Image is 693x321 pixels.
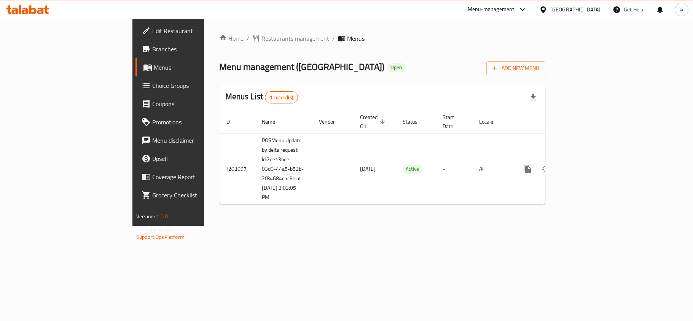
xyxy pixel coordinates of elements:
[152,44,242,54] span: Branches
[152,81,242,90] span: Choice Groups
[135,186,248,204] a: Grocery Checklist
[319,117,345,126] span: Vendor
[360,164,376,174] span: [DATE]
[219,58,384,75] span: Menu management ( [GEOGRAPHIC_DATA] )
[152,26,242,35] span: Edit Restaurant
[256,133,313,205] td: POSMenu Update by delta request Id:2ee13bee-03d0-44a5-b52b-2f84684c5c9e at [DATE] 2:03:05 PM
[135,22,248,40] a: Edit Restaurant
[479,117,503,126] span: Locale
[680,5,683,14] span: A
[152,172,242,181] span: Coverage Report
[265,94,298,101] span: 1 record(s)
[387,64,405,71] span: Open
[135,40,248,58] a: Branches
[360,113,387,131] span: Created On
[225,91,298,103] h2: Menus List
[152,154,242,163] span: Upsell
[387,63,405,72] div: Open
[135,131,248,149] a: Menu disclaimer
[403,117,427,126] span: Status
[332,34,335,43] li: /
[437,133,473,205] td: -
[252,34,329,43] a: Restaurants management
[136,232,185,242] a: Support.OpsPlatform
[473,133,512,205] td: All
[136,224,171,234] span: Get support on:
[152,118,242,127] span: Promotions
[135,113,248,131] a: Promotions
[135,149,248,168] a: Upsell
[219,110,597,205] table: enhanced table
[135,168,248,186] a: Coverage Report
[135,76,248,95] a: Choice Groups
[537,160,555,178] button: Change Status
[403,165,422,173] span: Active
[225,117,240,126] span: ID
[135,58,248,76] a: Menus
[152,191,242,200] span: Grocery Checklist
[156,211,168,221] span: 1.0.0
[512,110,597,133] th: Actions
[468,5,515,14] div: Menu-management
[219,34,545,43] nav: breadcrumb
[524,88,542,106] div: Export file
[492,64,539,73] span: Add New Menu
[152,136,242,145] span: Menu disclaimer
[443,113,464,131] span: Start Date
[518,160,537,178] button: more
[262,117,285,126] span: Name
[486,61,545,75] button: Add New Menu
[135,95,248,113] a: Coupons
[261,34,329,43] span: Restaurants management
[136,211,155,221] span: Version:
[550,5,601,14] div: [GEOGRAPHIC_DATA]
[152,99,242,108] span: Coupons
[154,63,242,72] span: Menus
[347,34,365,43] span: Menus
[265,91,298,103] div: Total records count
